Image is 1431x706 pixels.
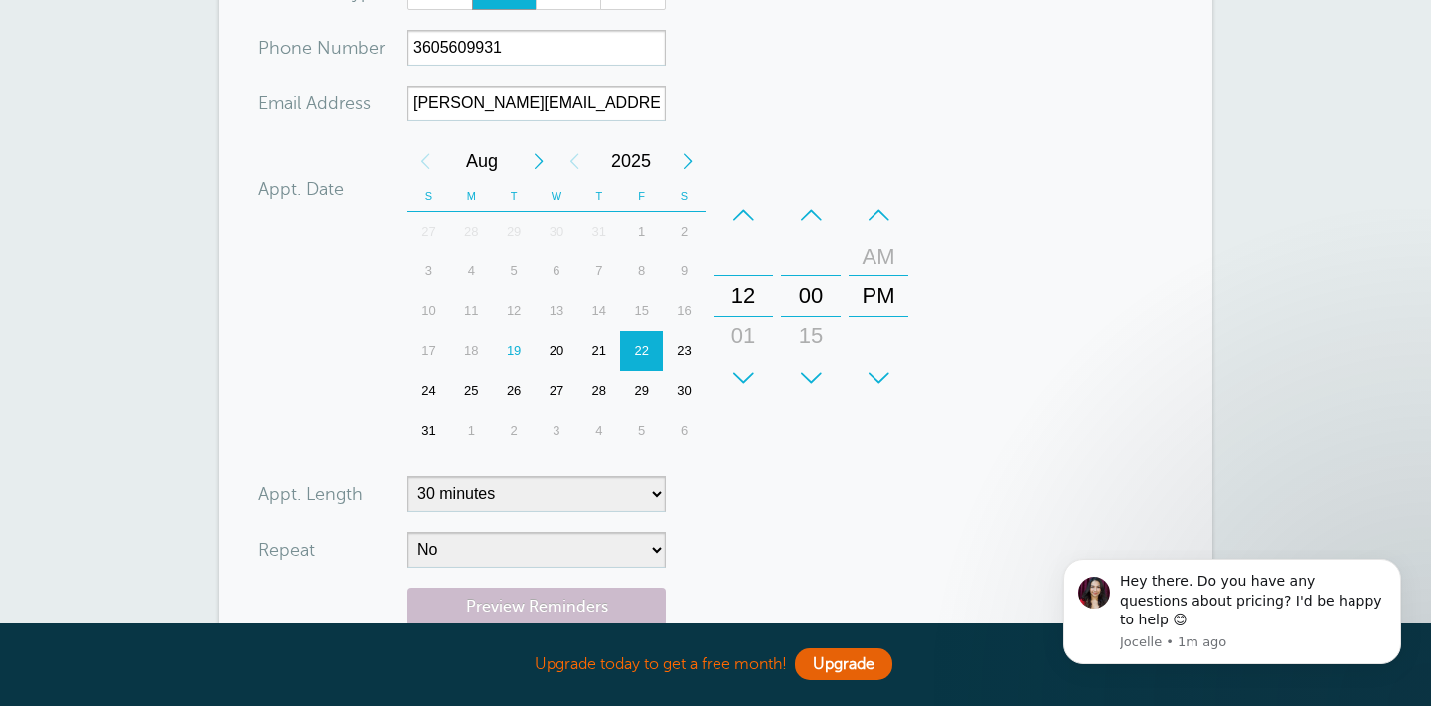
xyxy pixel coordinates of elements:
div: Saturday, August 16 [663,291,706,331]
div: 27 [536,371,578,411]
div: Previous Year [556,141,592,181]
div: Tuesday, September 2 [493,411,536,450]
div: Tuesday, August 5 [493,252,536,291]
div: 8 [620,252,663,291]
div: Today, Tuesday, August 19 [493,331,536,371]
div: Tuesday, August 26 [493,371,536,411]
th: T [493,181,536,212]
div: Thursday, August 21 [577,331,620,371]
div: 2 [663,212,706,252]
div: 4 [450,252,493,291]
th: T [577,181,620,212]
div: mber [258,30,407,66]
div: 01 [719,316,767,356]
div: Tuesday, July 29 [493,212,536,252]
div: 22 [620,331,663,371]
div: 16 [663,291,706,331]
div: Wednesday, August 20 [536,331,578,371]
div: Friday, August 1 [620,212,663,252]
div: 12 [719,276,767,316]
span: ne Nu [291,39,342,57]
div: 14 [577,291,620,331]
div: 12 [493,291,536,331]
div: 15 [620,291,663,331]
div: Next Month [521,141,556,181]
label: Appt. Length [258,485,363,503]
div: 02 [719,356,767,396]
div: Thursday, August 7 [577,252,620,291]
div: Monday, August 25 [450,371,493,411]
div: Thursday, September 4 [577,411,620,450]
span: il Add [293,94,339,112]
div: 26 [493,371,536,411]
div: Minutes [781,195,841,398]
div: 23 [663,331,706,371]
div: 31 [577,212,620,252]
th: F [620,181,663,212]
div: 17 [407,331,450,371]
label: Repeat [258,541,315,559]
th: S [407,181,450,212]
div: Wednesday, September 3 [536,411,578,450]
div: 21 [577,331,620,371]
div: 5 [493,252,536,291]
div: 18 [450,331,493,371]
div: 1 [620,212,663,252]
div: 30 [536,212,578,252]
div: Sunday, August 24 [407,371,450,411]
span: Ema [258,94,293,112]
div: Monday, July 28 [450,212,493,252]
div: 28 [450,212,493,252]
span: 2025 [592,141,670,181]
div: Sunday, July 27 [407,212,450,252]
div: Upgrade today to get a free month! [219,643,1212,686]
div: Saturday, August 2 [663,212,706,252]
div: Saturday, August 30 [663,371,706,411]
div: 24 [407,371,450,411]
div: Sunday, August 17 [407,331,450,371]
div: Monday, September 1 [450,411,493,450]
div: Monday, August 4 [450,252,493,291]
div: Saturday, August 9 [663,252,706,291]
div: Next Year [670,141,706,181]
div: 15 [787,316,835,356]
div: 13 [536,291,578,331]
div: 25 [450,371,493,411]
div: Tuesday, August 12 [493,291,536,331]
div: Wednesday, August 6 [536,252,578,291]
div: Sunday, August 3 [407,252,450,291]
div: ress [258,86,407,121]
div: 6 [536,252,578,291]
div: 7 [577,252,620,291]
div: Friday, August 29 [620,371,663,411]
div: Friday, September 5 [620,411,663,450]
div: 1 [450,411,493,450]
div: 3 [407,252,450,291]
div: Monday, August 18 [450,331,493,371]
div: 4 [577,411,620,450]
div: Monday, August 11 [450,291,493,331]
div: Previous Month [407,141,443,181]
div: 27 [407,212,450,252]
div: Friday, August 8 [620,252,663,291]
div: Wednesday, August 13 [536,291,578,331]
div: Wednesday, July 30 [536,212,578,252]
div: 19 [493,331,536,371]
div: 6 [663,411,706,450]
div: Sunday, August 31 [407,411,450,450]
div: Thursday, July 31 [577,212,620,252]
div: Sunday, August 10 [407,291,450,331]
div: 20 [536,331,578,371]
div: AM [855,237,902,276]
div: Friday, August 22 [620,331,663,371]
div: 30 [787,356,835,396]
iframe: Intercom notifications message [1033,550,1431,696]
div: Hours [714,195,773,398]
span: Pho [258,39,291,57]
div: 30 [663,371,706,411]
div: Saturday, September 6 [663,411,706,450]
